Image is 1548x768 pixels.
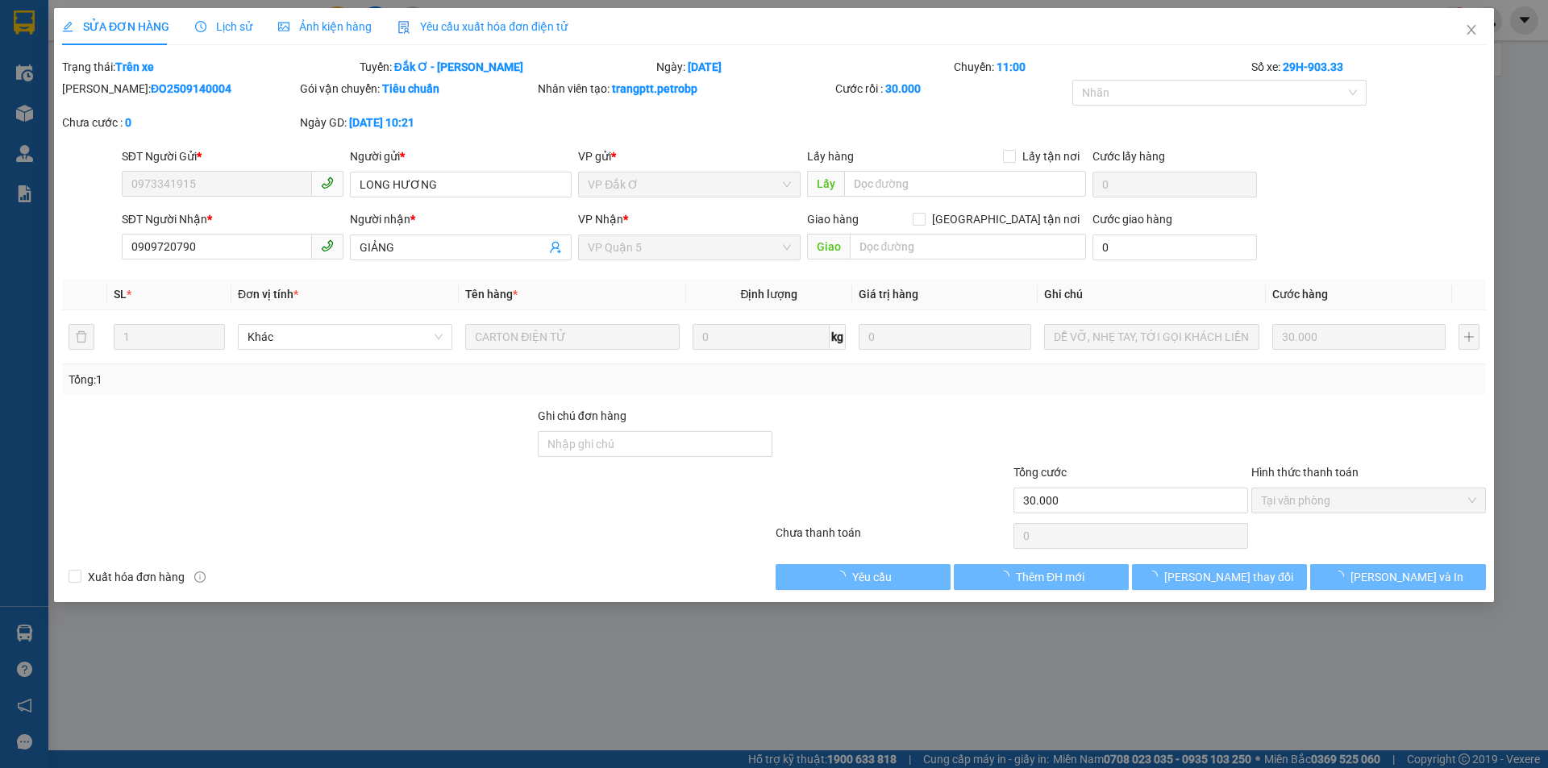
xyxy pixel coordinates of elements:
[807,171,844,197] span: Lấy
[689,60,722,73] b: [DATE]
[1251,466,1359,479] label: Hình thức thanh toán
[1272,288,1328,301] span: Cước hàng
[1250,58,1488,76] div: Số xe:
[835,80,1070,98] div: Cước rồi :
[807,150,854,163] span: Lấy hàng
[579,147,801,165] div: VP gửi
[1092,213,1172,226] label: Cước giao hàng
[1132,564,1307,590] button: [PERSON_NAME] thay đổi
[123,104,237,127] div: 30.000
[1016,147,1086,165] span: Lấy tận nơi
[60,58,358,76] div: Trạng thái:
[126,52,235,72] div: HẰNG
[926,210,1086,228] span: [GEOGRAPHIC_DATA] tận nơi
[1459,324,1479,350] button: plus
[14,14,114,52] div: VP Đắk Ơ
[1465,23,1478,36] span: close
[807,234,850,259] span: Giao
[807,213,859,226] span: Giao hàng
[550,241,563,254] span: user-add
[1449,8,1494,53] button: Close
[126,15,164,32] span: Nhận:
[834,571,852,582] span: loading
[1092,150,1165,163] label: Cước lấy hàng
[62,80,297,98] div: [PERSON_NAME]:
[776,564,951,590] button: Yêu cầu
[774,524,1012,552] div: Chưa thanh toán
[14,52,114,72] div: TRƯỞNG
[998,571,1016,582] span: loading
[465,288,518,301] span: Tên hàng
[321,176,334,189] span: phone
[1164,568,1293,586] span: [PERSON_NAME] thay đổi
[397,20,568,33] span: Yêu cầu xuất hóa đơn điện tử
[194,571,206,583] span: info-circle
[589,172,791,197] span: VP Đắk Ơ
[1016,568,1084,586] span: Thêm ĐH mới
[859,324,1032,350] input: 0
[1311,564,1486,590] button: [PERSON_NAME] và In
[1272,324,1446,350] input: 0
[655,58,953,76] div: Ngày:
[885,82,921,95] b: 30.000
[952,58,1250,76] div: Chuyến:
[123,108,146,125] span: CC :
[612,82,697,95] b: trangptt.petrobp
[349,116,414,129] b: [DATE] 10:21
[122,210,343,228] div: SĐT Người Nhận
[830,324,846,350] span: kg
[62,114,297,131] div: Chưa cước :
[195,21,206,32] span: clock-circle
[238,288,298,301] span: Đơn vị tính
[321,239,334,252] span: phone
[997,60,1026,73] b: 11:00
[579,213,624,226] span: VP Nhận
[1350,568,1463,586] span: [PERSON_NAME] và In
[1261,488,1476,513] span: Tại văn phòng
[300,80,535,98] div: Gói vận chuyển:
[844,171,1086,197] input: Dọc đường
[850,234,1086,259] input: Dọc đường
[1333,571,1350,582] span: loading
[852,568,892,586] span: Yêu cầu
[1092,172,1257,197] input: Cước lấy hàng
[741,288,798,301] span: Định lượng
[859,288,918,301] span: Giá trị hàng
[358,58,655,76] div: Tuyến:
[397,21,410,34] img: icon
[126,14,235,52] div: VP Phú Riềng
[62,21,73,32] span: edit
[589,235,791,259] span: VP Quận 5
[350,147,572,165] div: Người gửi
[248,325,443,349] span: Khác
[954,564,1129,590] button: Thêm ĐH mới
[62,20,169,33] span: SỬA ĐƠN HÀNG
[195,20,252,33] span: Lịch sử
[69,324,94,350] button: delete
[81,568,191,586] span: Xuất hóa đơn hàng
[278,21,289,32] span: picture
[14,15,39,32] span: Gửi:
[1146,571,1164,582] span: loading
[1013,466,1067,479] span: Tổng cước
[394,60,523,73] b: Đắk Ơ - [PERSON_NAME]
[278,20,372,33] span: Ảnh kiện hàng
[382,82,439,95] b: Tiêu chuẩn
[151,82,231,95] b: ĐO2509140004
[114,288,127,301] span: SL
[115,60,154,73] b: Trên xe
[300,114,535,131] div: Ngày GD:
[69,371,597,388] div: Tổng: 1
[538,431,772,457] input: Ghi chú đơn hàng
[1092,235,1257,260] input: Cước giao hàng
[125,116,131,129] b: 0
[350,210,572,228] div: Người nhận
[538,409,626,422] label: Ghi chú đơn hàng
[1045,324,1259,350] input: Ghi Chú
[465,324,680,350] input: VD: Bàn, Ghế
[1038,279,1266,310] th: Ghi chú
[538,80,832,98] div: Nhân viên tạo:
[122,147,343,165] div: SĐT Người Gửi
[1283,60,1343,73] b: 29H-903.33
